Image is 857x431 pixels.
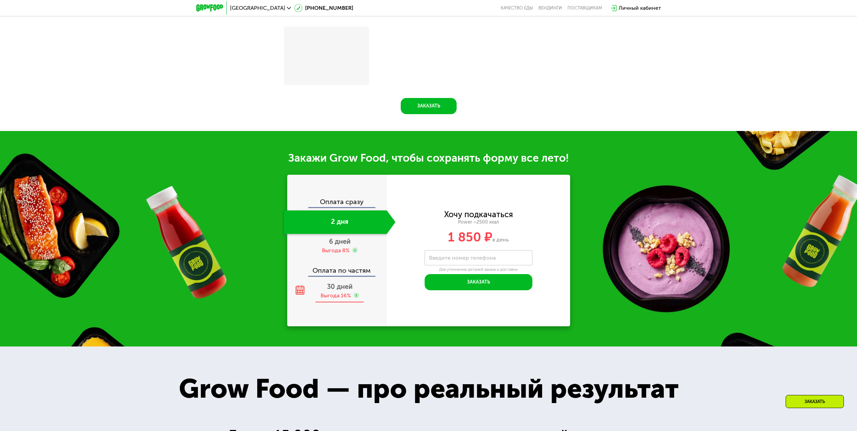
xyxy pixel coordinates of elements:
a: [PHONE_NUMBER] [294,4,353,12]
div: Хочу подкачаться [444,211,513,218]
div: Выгода 16% [321,292,351,299]
div: Для уточнения деталей заказа и доставки [425,267,532,272]
div: Личный кабинет [619,4,661,12]
span: 6 дней [329,237,351,245]
span: в день [492,236,509,243]
div: Grow Food — про реальный результат [159,368,698,409]
div: Заказать [786,395,844,408]
span: [GEOGRAPHIC_DATA] [230,5,285,11]
span: 1 850 ₽ [448,229,492,245]
div: поставщикам [567,5,602,11]
a: Качество еды [501,5,533,11]
div: Выгода 8% [322,247,350,254]
button: Заказать [401,98,457,114]
div: Оплата по частям [288,260,387,276]
label: Введите номер телефона [429,256,496,260]
a: Вендинги [538,5,562,11]
div: Power ~2500 ккал [387,219,570,225]
button: Заказать [425,274,532,290]
span: 30 дней [327,283,353,291]
div: Оплата сразу [288,198,387,207]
